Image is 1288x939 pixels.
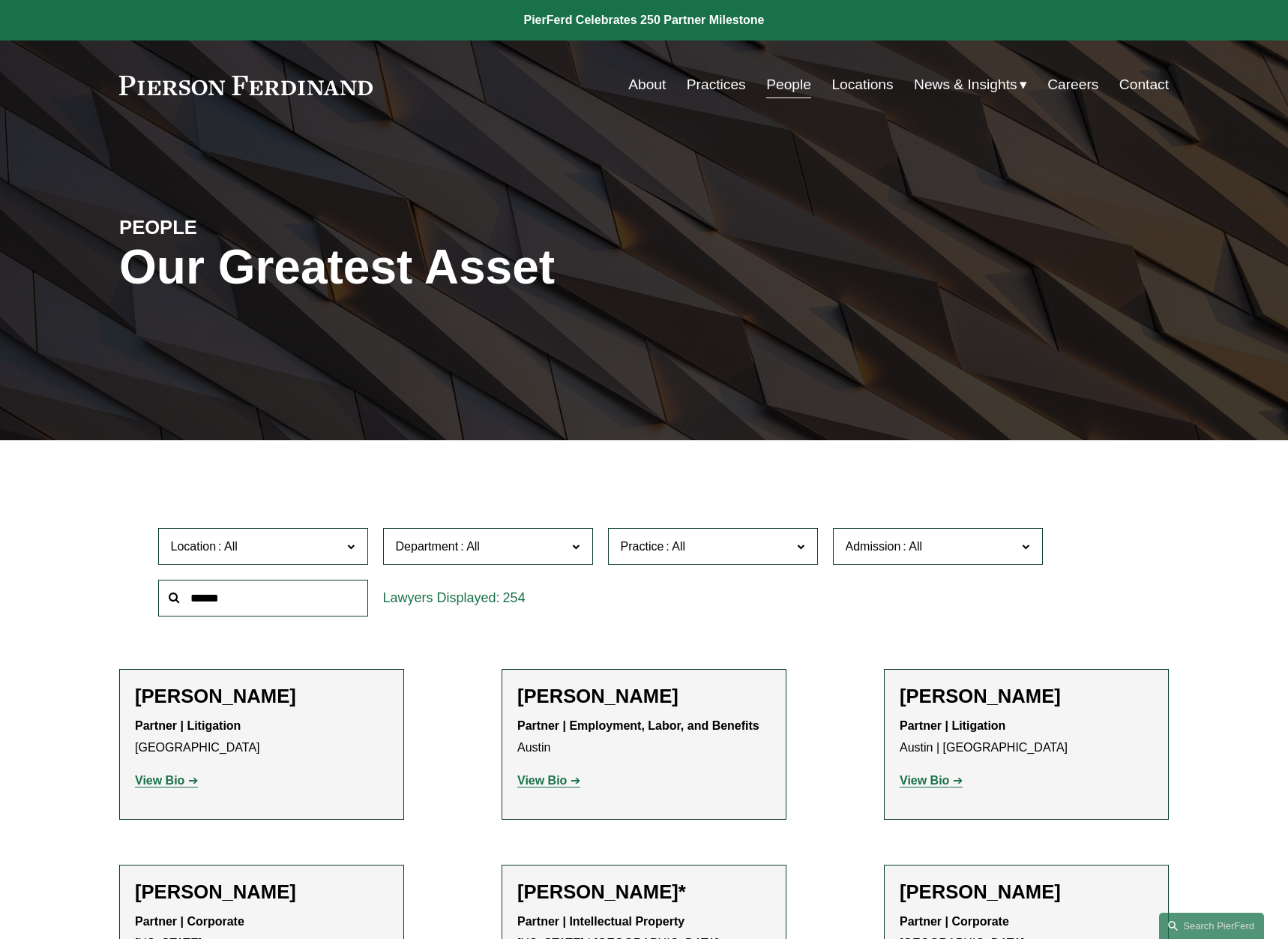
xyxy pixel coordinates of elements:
a: Contact [1119,70,1169,99]
strong: Partner | Corporate [900,915,1009,928]
strong: Partner | Corporate [135,915,244,928]
h2: [PERSON_NAME] [900,685,1153,708]
h2: [PERSON_NAME]* [517,880,771,904]
p: [GEOGRAPHIC_DATA] [135,715,388,759]
strong: View Bio [135,774,184,787]
strong: Partner | Litigation [135,719,241,732]
a: Practices [687,70,746,99]
strong: View Bio [517,774,567,787]
a: View Bio [135,774,198,787]
p: Austin | [GEOGRAPHIC_DATA] [900,715,1153,759]
a: People [766,70,811,99]
a: Careers [1047,70,1098,99]
span: 254 [503,590,526,605]
span: News & Insights [914,72,1017,98]
p: Austin [517,715,771,759]
strong: Partner | Litigation [900,719,1005,732]
strong: Partner | Employment, Labor, and Benefits [517,719,759,732]
strong: View Bio [900,774,949,787]
a: View Bio [517,774,580,787]
span: Admission [846,540,901,553]
h2: [PERSON_NAME] [135,880,388,904]
strong: Partner | Intellectual Property [517,915,684,928]
a: About [628,70,666,99]
span: Department [396,540,459,553]
a: View Bio [900,774,963,787]
span: Practice [621,540,664,553]
a: Search this site [1159,913,1264,939]
h2: [PERSON_NAME] [900,880,1153,904]
a: folder dropdown [914,70,1027,99]
a: Locations [831,70,893,99]
h4: PEOPLE [119,215,382,239]
h1: Our Greatest Asset [119,240,819,295]
h2: [PERSON_NAME] [517,685,771,708]
h2: [PERSON_NAME] [135,685,388,708]
span: Location [171,540,217,553]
